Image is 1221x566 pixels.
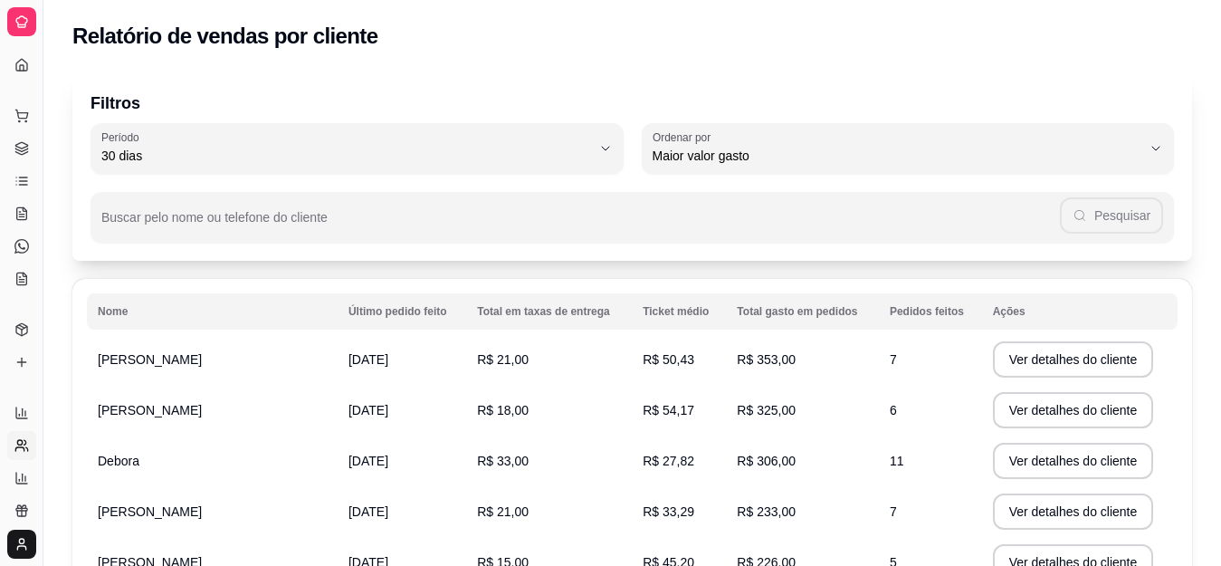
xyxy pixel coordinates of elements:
span: R$ 33,29 [643,504,694,519]
button: Ver detalhes do cliente [993,443,1154,479]
th: Ticket médio [632,293,726,330]
span: [DATE] [348,352,388,367]
th: Total em taxas de entrega [466,293,632,330]
span: R$ 325,00 [737,403,796,417]
span: 7 [890,352,897,367]
p: Filtros [91,91,1174,116]
span: Debora [98,454,139,468]
span: 7 [890,504,897,519]
span: R$ 27,82 [643,454,694,468]
span: [DATE] [348,403,388,417]
span: [PERSON_NAME] [98,504,202,519]
span: R$ 18,00 [477,403,529,417]
span: [PERSON_NAME] [98,352,202,367]
button: Ver detalhes do cliente [993,341,1154,378]
span: [DATE] [348,504,388,519]
label: Período [101,130,145,145]
button: Período30 dias [91,123,624,174]
span: 11 [890,454,904,468]
span: R$ 353,00 [737,352,796,367]
th: Último pedido feito [338,293,466,330]
h2: Relatório de vendas por cliente [72,22,378,51]
span: 6 [890,403,897,417]
button: Ver detalhes do cliente [993,392,1154,428]
span: R$ 21,00 [477,352,529,367]
span: R$ 33,00 [477,454,529,468]
span: R$ 54,17 [643,403,694,417]
span: R$ 50,43 [643,352,694,367]
span: R$ 233,00 [737,504,796,519]
span: Maior valor gasto [653,147,1142,165]
span: R$ 21,00 [477,504,529,519]
button: Ver detalhes do cliente [993,494,1154,530]
button: Ordenar porMaior valor gasto [642,123,1175,174]
th: Ações [982,293,1178,330]
th: Total gasto em pedidos [726,293,879,330]
th: Pedidos feitos [879,293,982,330]
span: [PERSON_NAME] [98,403,202,417]
span: 30 dias [101,147,591,165]
th: Nome [87,293,338,330]
label: Ordenar por [653,130,717,145]
span: [DATE] [348,454,388,468]
input: Buscar pelo nome ou telefone do cliente [101,216,1060,234]
span: R$ 306,00 [737,454,796,468]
